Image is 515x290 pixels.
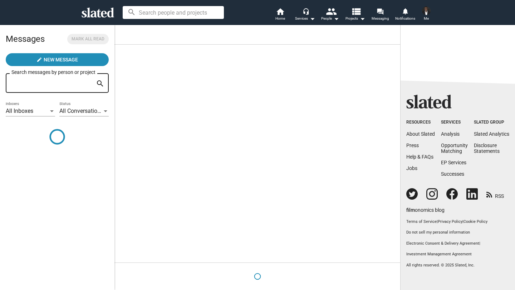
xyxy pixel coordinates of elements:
[422,6,431,15] img: Adekunle Sijuade
[368,7,393,23] a: Messaging
[358,14,367,23] mat-icon: arrow_drop_down
[474,142,500,154] a: DisclosureStatements
[406,201,445,214] a: filmonomics blog
[318,7,343,23] button: People
[437,219,438,224] span: |
[406,165,417,171] a: Jobs
[351,6,361,16] mat-icon: view_list
[96,78,104,89] mat-icon: search
[332,14,340,23] mat-icon: arrow_drop_down
[406,219,437,224] a: Terms of Service
[441,160,466,165] a: EP Services
[479,241,480,246] span: |
[474,131,509,137] a: Slated Analytics
[406,252,509,257] a: Investment Management Agreement
[275,14,285,23] span: Home
[293,7,318,23] button: Services
[72,35,104,43] span: Mark all read
[406,154,433,160] a: Help & FAQs
[36,57,42,62] mat-icon: create
[406,207,415,213] span: film
[123,6,224,19] input: Search people and projects
[406,241,479,246] a: Electronic Consent & Delivery Agreement
[268,7,293,23] a: Home
[6,107,33,114] span: All Inboxes
[406,142,419,148] a: Press
[463,219,487,224] a: Cookie Policy
[295,14,315,23] div: Services
[441,142,468,154] a: OpportunityMatching
[441,120,468,125] div: Services
[276,7,284,16] mat-icon: home
[59,107,103,114] span: All Conversations
[44,53,78,66] span: New Message
[343,7,368,23] button: Projects
[406,263,509,268] p: All rights reserved. © 2025 Slated, Inc.
[486,189,504,200] a: RSS
[326,6,336,16] mat-icon: people
[424,14,429,23] span: Me
[441,131,460,137] a: Analysis
[67,34,109,44] button: Mark all read
[406,120,435,125] div: Resources
[321,14,339,23] div: People
[406,230,509,235] button: Do not sell my personal information
[395,14,415,23] span: Notifications
[372,14,389,23] span: Messaging
[441,171,464,177] a: Successes
[418,5,435,24] button: Adekunle SijuadeMe
[308,14,317,23] mat-icon: arrow_drop_down
[345,14,365,23] span: Projects
[6,30,45,47] h2: Messages
[406,131,435,137] a: About Slated
[462,219,463,224] span: |
[393,7,418,23] a: Notifications
[377,8,383,15] mat-icon: forum
[402,7,408,14] mat-icon: notifications
[474,120,509,125] div: Slated Group
[6,53,109,66] button: New Message
[303,8,309,14] mat-icon: headset_mic
[438,219,462,224] a: Privacy Policy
